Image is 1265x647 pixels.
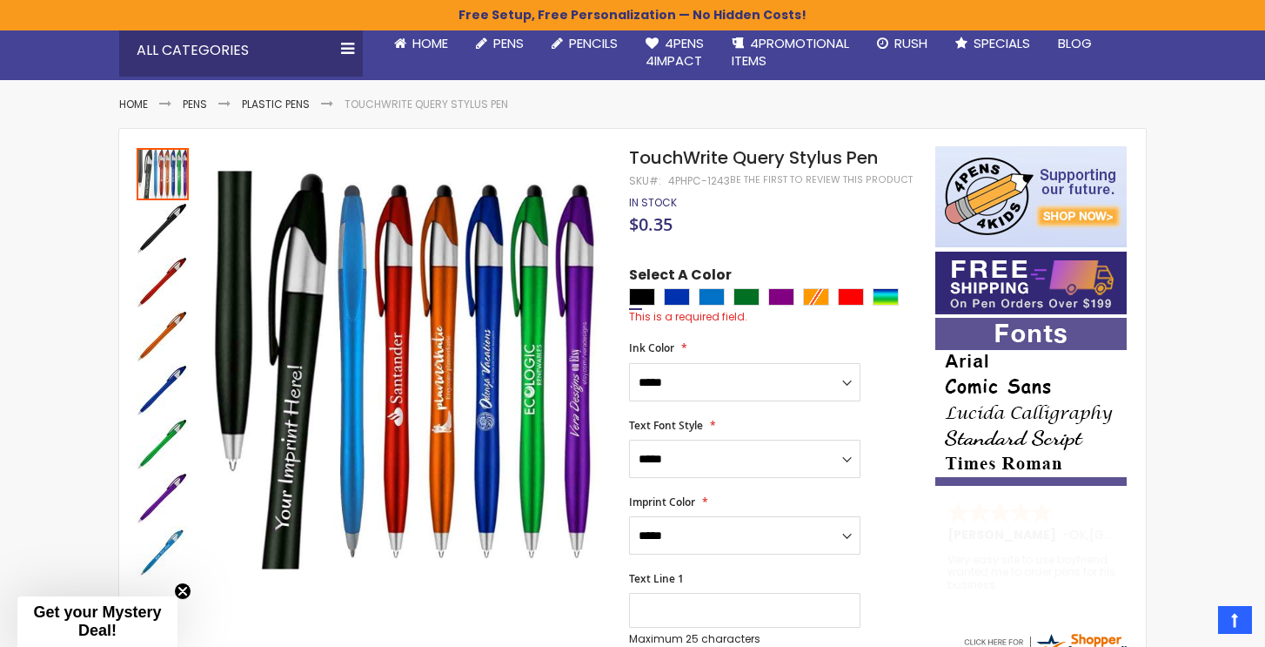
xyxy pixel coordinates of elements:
[137,470,191,524] div: TouchWrite Query Stylus Pen
[119,97,148,111] a: Home
[137,256,189,308] img: TouchWrite Query Stylus Pen
[947,526,1062,543] span: [PERSON_NAME]
[730,173,913,186] a: Be the first to review this product
[1044,24,1106,63] a: Blog
[137,308,191,362] div: TouchWrite Query Stylus Pen
[646,34,704,70] span: 4Pens 4impact
[183,97,207,111] a: Pens
[412,34,448,52] span: Home
[873,288,899,306] div: Assorted
[345,98,508,111] li: TouchWrite Query Stylus Pen
[137,254,191,308] div: TouchWrite Query Stylus Pen
[1062,526,1217,543] span: - ,
[629,195,677,210] span: In stock
[768,288,794,306] div: Purple
[1058,34,1092,52] span: Blog
[974,34,1030,52] span: Specials
[863,24,941,63] a: Rush
[629,418,703,433] span: Text Font Style
[137,310,189,362] img: TouchWrite Query Stylus Pen
[629,212,673,236] span: $0.35
[1218,606,1252,634] a: Top
[935,252,1127,314] img: Free shipping on orders over $199
[668,174,730,188] div: 4PHPC-1243
[718,24,863,81] a: 4PROMOTIONALITEMS
[137,526,189,578] img: TouchWrite Query Stylus Pen
[629,340,674,355] span: Ink Color
[629,495,695,509] span: Imprint Color
[941,24,1044,63] a: Specials
[137,524,189,578] div: TouchWrite Query Stylus Pen
[462,24,538,63] a: Pens
[632,24,718,81] a: 4Pens4impact
[137,362,191,416] div: TouchWrite Query Stylus Pen
[629,288,655,306] div: Black
[569,34,618,52] span: Pencils
[629,632,860,646] p: Maximum 25 characters
[33,603,161,639] span: Get your Mystery Deal!
[174,583,191,600] button: Close teaser
[894,34,927,52] span: Rush
[664,288,690,306] div: Blue
[137,200,191,254] div: TouchWrite Query Stylus Pen
[493,34,524,52] span: Pens
[1089,526,1217,543] span: [GEOGRAPHIC_DATA]
[137,416,191,470] div: TouchWrite Query Stylus Pen
[935,146,1127,247] img: 4pens 4 kids
[1069,526,1087,543] span: OK
[629,571,684,586] span: Text Line 1
[629,145,878,170] span: TouchWrite Query Stylus Pen
[947,554,1116,591] div: Very easy site to use boyfriend wanted me to order pens for his business
[629,196,677,210] div: Availability
[137,364,189,416] img: TouchWrite Query Stylus Pen
[119,24,363,77] div: All Categories
[137,146,191,200] div: TouchWrite Query Stylus Pen
[137,202,189,254] img: TouchWrite Query Stylus Pen
[629,173,661,188] strong: SKU
[380,24,462,63] a: Home
[137,472,189,524] img: TouchWrite Query Stylus Pen
[17,596,177,647] div: Get your Mystery Deal!Close teaser
[538,24,632,63] a: Pencils
[242,97,310,111] a: Plastic Pens
[733,288,760,306] div: Green
[732,34,849,70] span: 4PROMOTIONAL ITEMS
[935,318,1127,486] img: font-personalization-examples
[629,266,732,289] span: Select A Color
[838,288,864,306] div: Red
[137,418,189,470] img: TouchWrite Query Stylus Pen
[629,310,918,324] div: This is a required field.
[699,288,725,306] div: Blue Light
[208,172,606,569] img: TouchWrite Query Stylus Pen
